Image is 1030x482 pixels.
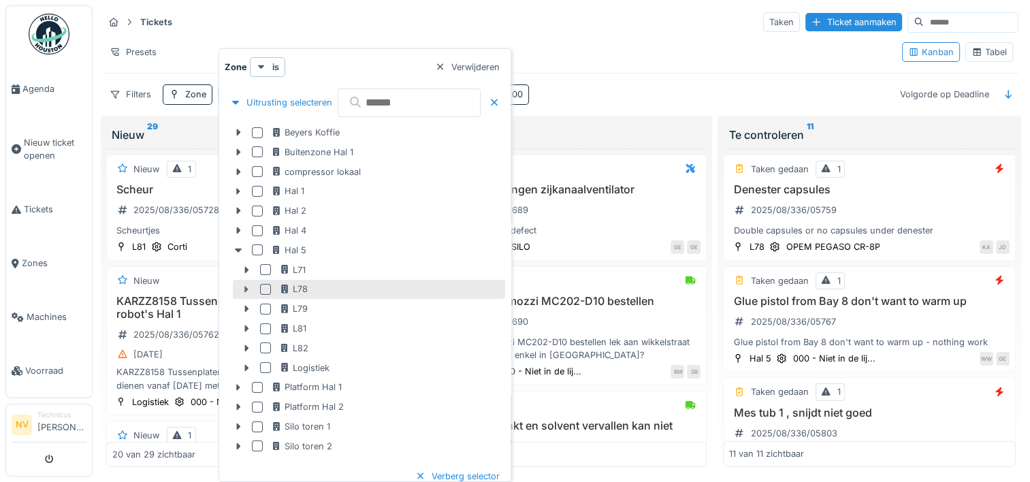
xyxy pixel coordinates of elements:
[687,240,701,254] div: GE
[749,240,764,253] div: L78
[225,61,247,74] strong: Zone
[188,429,191,442] div: 1
[188,163,191,176] div: 1
[133,163,159,176] div: Nieuw
[729,406,1009,419] h3: Mes tub 1 , snijdt niet goed
[763,12,800,32] div: Taken
[133,348,163,361] div: [DATE]
[272,61,279,74] strong: is
[12,415,32,435] li: NV
[420,127,701,143] div: Bezig
[729,224,1009,237] div: Double capsules or no capsules under denester
[729,336,1009,349] div: Glue pistol from Bay 8 don't want to warm up - nothing work
[271,400,344,413] div: Platform Hal 2
[112,183,392,196] h3: Scheur
[191,396,273,408] div: 000 - Niet in de lij...
[421,336,701,361] div: Drukregelaar camozzi MC202-D10 bestellen lek aan wikkelstraat rubix:119A2988 maar enkel in [GEOGR...
[103,42,163,62] div: Presets
[279,322,306,335] div: L81
[971,46,1007,59] div: Tabel
[421,183,701,196] h3: herstellen/ vervangen zijkanaalventilator
[499,365,581,378] div: 000 - Niet in de lij...
[132,396,169,408] div: Logistiek
[103,84,157,104] div: Filters
[750,315,835,328] div: 2025/08/336/05767
[750,385,808,398] div: Taken gedaan
[996,240,1010,254] div: JD
[837,274,840,287] div: 1
[750,274,808,287] div: Taken gedaan
[728,127,1010,143] div: Te controleren
[805,13,902,31] div: Ticket aanmaken
[837,163,840,176] div: 1
[894,84,995,104] div: Volgorde op Deadline
[837,385,840,398] div: 1
[271,126,340,139] div: Beyers Koffie
[279,283,308,295] div: L78
[279,361,329,374] div: Logistiek
[271,146,353,159] div: Buitenzone Hal 1
[806,127,813,143] sup: 11
[133,274,159,287] div: Nieuw
[133,204,219,216] div: 2025/08/336/05728
[112,224,392,237] div: Scheurtjes
[792,352,875,365] div: 000 - Niet in de lij...
[225,93,338,112] div: Uitrusting selecteren
[271,420,330,433] div: Silo toren 1
[729,448,804,461] div: 11 van 11 zichtbaar
[37,410,86,420] div: Technicus
[22,257,86,270] span: Zones
[112,295,392,321] h3: KARZZ8158 Tussenplaten bruin 800x1200 op robot's Hal 1
[135,16,178,29] strong: Tickets
[167,240,187,253] div: Corti
[112,127,393,143] div: Nieuw
[133,429,159,442] div: Nieuw
[421,224,701,237] div: waarschijnlijk lagers defect
[980,240,993,254] div: KA
[279,342,308,355] div: L82
[112,448,195,461] div: 20 van 29 zichtbaar
[271,244,306,257] div: Hal 5
[112,366,392,391] div: KARZZ8158 Tussenplaten bruin 800x1200. De robot's in Hal 1 dienen vanaf [DATE] met deze tussenpla...
[729,295,1009,308] h3: Glue pistol from Bay 8 don't want to warm up
[271,224,306,237] div: Hal 4
[24,203,86,216] span: Tickets
[271,381,342,393] div: Platform Hal 1
[750,163,808,176] div: Taken gedaan
[996,352,1010,366] div: GE
[671,240,684,254] div: GE
[786,240,880,253] div: OPEM PEGASO CR-8P
[729,183,1009,196] h3: Denester capsules
[271,440,332,453] div: Silo toren 2
[24,136,86,162] span: Nieuw ticket openen
[271,204,306,217] div: Hal 2
[430,58,505,76] div: Verwijderen
[750,204,836,216] div: 2025/08/336/05759
[132,240,146,253] div: L81
[671,365,684,379] div: BM
[980,352,993,366] div: WW
[29,14,69,54] img: Badge_color-CXgf-gQk.svg
[421,419,701,445] h3: Markem inktjet inkt en solvent vervallen kan niet testen, bestellen.
[908,46,954,59] div: Kanban
[271,165,361,178] div: compressor lokaal
[37,410,86,439] li: [PERSON_NAME]
[687,365,701,379] div: SB
[749,352,771,365] div: Hal 5
[25,364,86,377] span: Voorraad
[271,184,304,197] div: Hal 1
[421,295,701,308] h3: Drukregelaar camozzi MC202-D10 bestellen
[279,302,308,315] div: L79
[750,427,837,440] div: 2025/08/336/05803
[185,88,206,101] div: Zone
[133,328,219,341] div: 2025/08/336/05762
[27,310,86,323] span: Machines
[22,82,86,95] span: Agenda
[147,127,158,143] sup: 29
[279,263,306,276] div: L71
